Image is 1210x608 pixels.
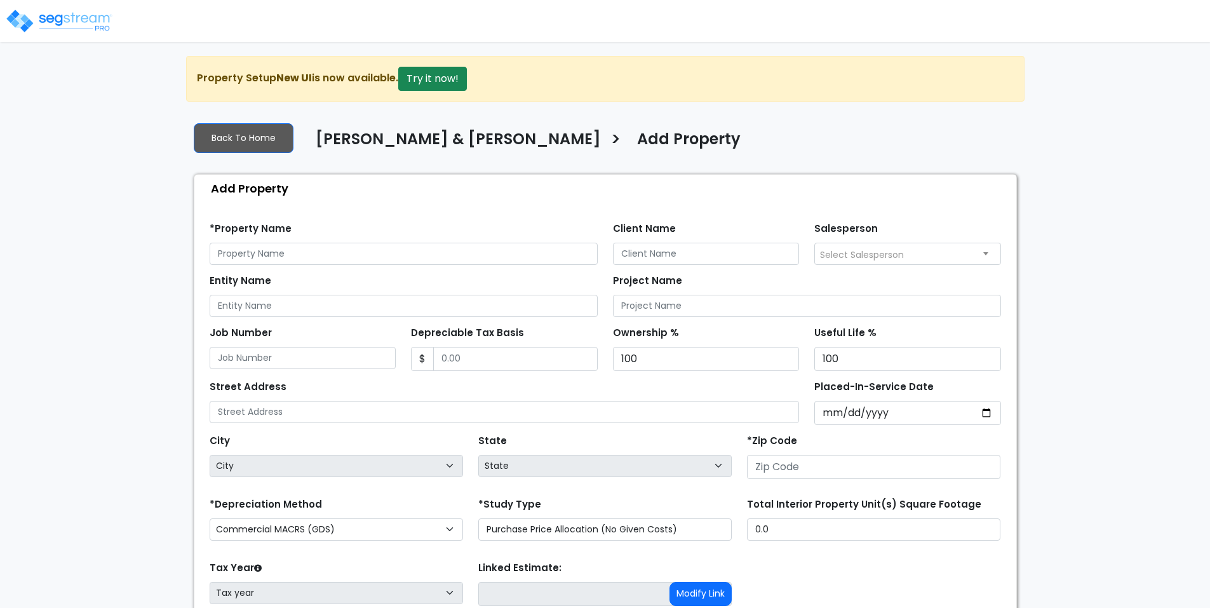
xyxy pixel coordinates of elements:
label: Project Name [613,274,682,288]
img: logo_pro_r.png [5,8,113,34]
input: Client Name [613,243,800,265]
input: Entity Name [210,295,598,317]
input: Ownership % [613,347,800,371]
button: Modify Link [669,582,732,606]
input: Street Address [210,401,800,423]
label: Ownership % [613,326,679,341]
label: Entity Name [210,274,271,288]
div: Property Setup is now available. [186,56,1025,102]
a: Back To Home [194,123,293,153]
label: Tax Year [210,561,262,576]
span: $ [411,347,434,371]
h4: [PERSON_NAME] & [PERSON_NAME] [316,130,601,152]
label: Total Interior Property Unit(s) Square Footage [747,497,981,512]
h3: > [610,129,621,154]
label: Salesperson [814,222,878,236]
a: Add Property [628,130,741,157]
label: Job Number [210,326,272,341]
label: *Study Type [478,497,541,512]
input: total square foot [747,518,1000,541]
input: Job Number [210,347,396,369]
h4: Add Property [637,130,741,152]
label: *Zip Code [747,434,797,449]
label: Linked Estimate: [478,561,561,576]
button: Try it now! [398,67,467,91]
span: Select Salesperson [820,248,904,261]
label: *Property Name [210,222,292,236]
label: Useful Life % [814,326,877,341]
a: [PERSON_NAME] & [PERSON_NAME] [306,130,601,157]
label: City [210,434,230,449]
div: Add Property [201,175,1016,202]
label: Client Name [613,222,676,236]
label: Placed-In-Service Date [814,380,934,395]
strong: New UI [276,71,312,85]
label: Depreciable Tax Basis [411,326,524,341]
input: Zip Code [747,455,1000,479]
label: *Depreciation Method [210,497,322,512]
input: Useful Life % [814,347,1001,371]
input: 0.00 [433,347,598,371]
input: Project Name [613,295,1001,317]
input: Property Name [210,243,598,265]
label: State [478,434,507,449]
label: Street Address [210,380,286,395]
